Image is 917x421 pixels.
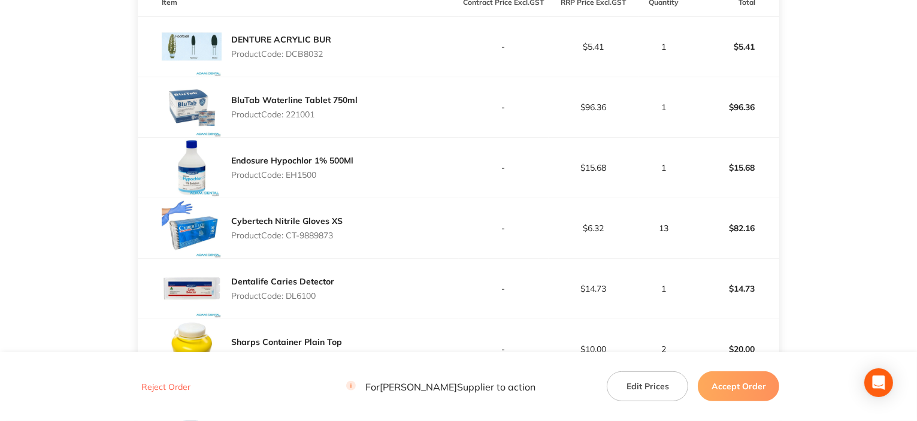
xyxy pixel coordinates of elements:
p: For [PERSON_NAME] Supplier to action [346,381,535,392]
img: cWpnb2t4MA [162,17,222,77]
button: Accept Order [698,371,779,401]
p: $15.68 [690,153,779,182]
p: $14.73 [549,284,638,293]
p: 2 [639,344,689,354]
p: Product Code: EH1500 [231,170,353,180]
p: 1 [639,163,689,172]
p: $96.36 [690,93,779,122]
p: $5.41 [690,32,779,61]
button: Reject Order [138,381,194,392]
p: 1 [639,284,689,293]
p: $5.41 [549,42,638,52]
img: M2N1MmJzbg [162,77,222,137]
a: DENTURE ACRYLIC BUR [231,34,331,45]
p: $10.00 [549,344,638,354]
p: Product Code: DL6100 [231,291,334,301]
p: $15.68 [549,163,638,172]
p: 1 [639,102,689,112]
p: 1 [639,42,689,52]
a: Sharps Container Plain Top [231,337,342,347]
p: Product Code: 221001 [231,110,358,119]
p: - [459,223,548,233]
p: $6.32 [549,223,638,233]
p: 13 [639,223,689,233]
p: - [459,42,548,52]
a: BluTab Waterline Tablet 750ml [231,95,358,105]
button: Edit Prices [607,371,688,401]
p: $96.36 [549,102,638,112]
p: - [459,344,548,354]
a: Dentalife Caries Detector [231,276,334,287]
a: Cybertech Nitrile Gloves XS [231,216,343,226]
div: Open Intercom Messenger [864,368,893,397]
p: Product Code: CT-9889873 [231,231,343,240]
img: eTg5ZzJ2bA [162,198,222,258]
p: $82.16 [690,214,779,243]
p: - [459,102,548,112]
p: Product Code: DCB8032 [231,49,331,59]
img: djN2eWpxcA [162,319,222,379]
img: emhvbGdwMA [162,259,222,319]
p: - [459,163,548,172]
p: $14.73 [690,274,779,303]
img: MjhjNmxhZg [162,138,222,198]
p: - [459,284,548,293]
p: $20.00 [690,335,779,364]
a: Endosure Hypochlor 1% 500Ml [231,155,353,166]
